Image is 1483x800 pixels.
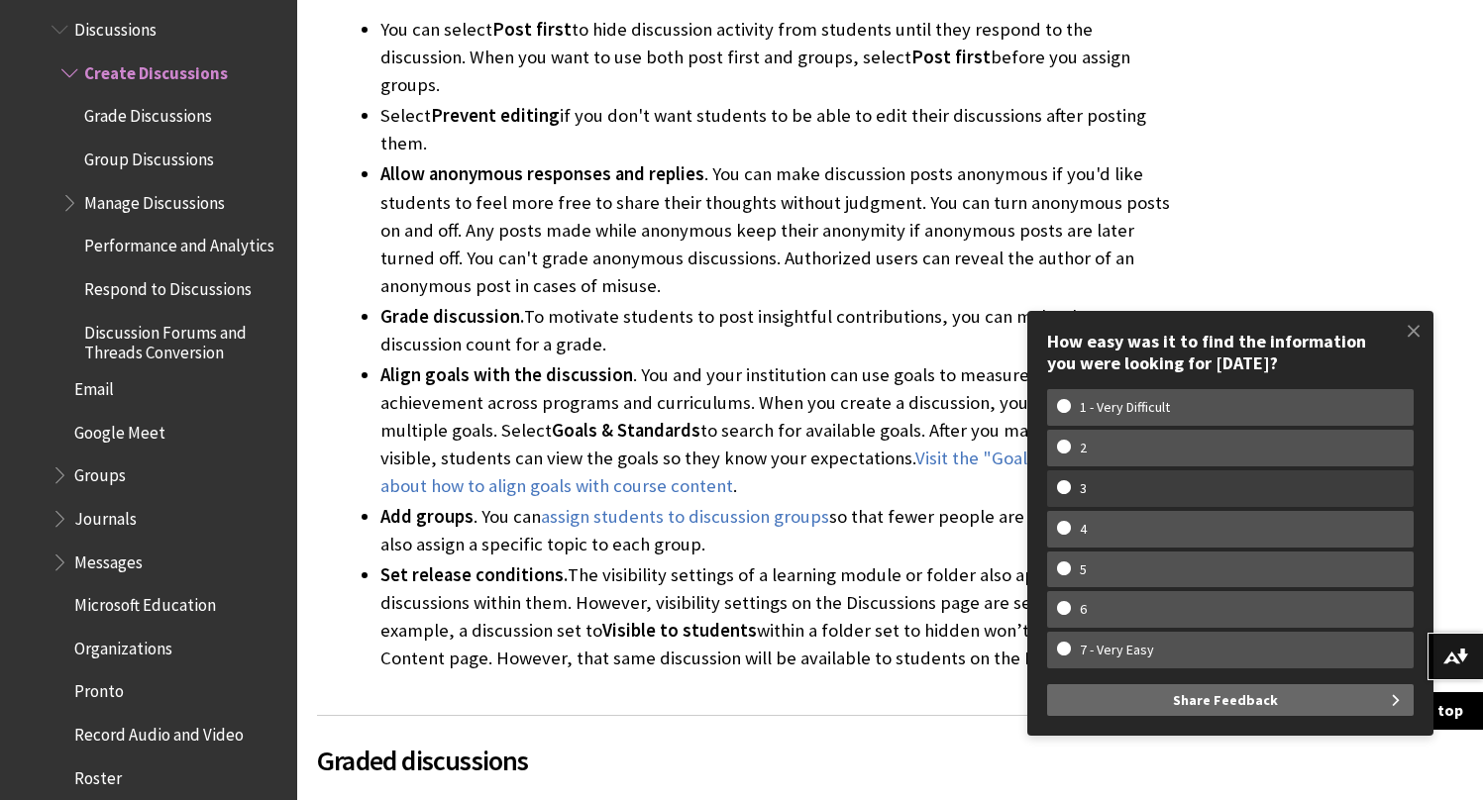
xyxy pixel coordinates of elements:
w-span: 6 [1057,601,1110,618]
span: Email [74,372,114,399]
span: Messages [74,546,143,572]
span: Roster [74,761,122,788]
span: Post first [911,46,991,68]
span: Visible to students [602,619,757,642]
span: Share Feedback [1173,684,1278,716]
span: Respond to Discussions [84,272,252,299]
span: Add groups [380,505,474,528]
li: You can select to hide discussion activity from students until they respond to the discussion. Wh... [380,16,1170,99]
span: Record Audio and Video [74,718,244,745]
span: Performance and Analytics [84,230,274,256]
li: . You and your institution can use goals to measure student achievement across programs and curri... [380,361,1170,500]
li: Select if you don't want students to be able to edit their discussions after posting them. [380,102,1170,157]
span: Set release conditions. [380,563,568,586]
w-span: 5 [1057,561,1110,578]
span: Prevent editing [431,104,560,127]
w-span: 3 [1057,480,1110,497]
span: Create Discussions [84,56,228,83]
span: Pronto [74,675,124,702]
span: Group Discussions [84,143,214,169]
span: Organizations [74,632,172,658]
li: The visibility settings of a learning module or folder also apply to discussions within them. How... [380,561,1170,672]
span: Discussions [74,13,157,40]
span: Microsoft Education [74,588,216,615]
w-span: 7 - Very Easy [1057,642,1177,658]
w-span: 1 - Very Difficult [1057,399,1193,416]
button: Share Feedback [1047,684,1414,716]
span: Grade discussion. [380,305,524,328]
span: Discussion Forums and Threads Conversion [84,316,283,362]
span: Google Meet [74,416,165,443]
span: Manage Discussions [84,186,225,213]
div: How easy was it to find the information you were looking for [DATE]? [1047,331,1414,373]
li: To motivate students to post insightful contributions, you can make the discussion count for a gr... [380,303,1170,358]
span: Align goals with the discussion [380,363,633,386]
w-span: 4 [1057,521,1110,538]
a: assign students to discussion groups [541,505,829,529]
span: Allow anonymous responses and replies [380,162,704,185]
w-span: 2 [1057,440,1110,456]
span: Grade Discussions [84,100,212,127]
li: . You can make discussion posts anonymous if you'd like students to feel more free to share their... [380,160,1170,299]
span: Journals [74,502,137,529]
a: Visit the "Goals" topic to learn about how to align goals with course content [380,447,1154,498]
li: . You can so that fewer people are involved. You can also assign a specific topic to each group. [380,503,1170,558]
span: Goals & Standards [552,419,700,442]
span: Groups [74,458,126,485]
span: Graded discussions [317,740,1170,781]
span: Post first [492,18,572,41]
